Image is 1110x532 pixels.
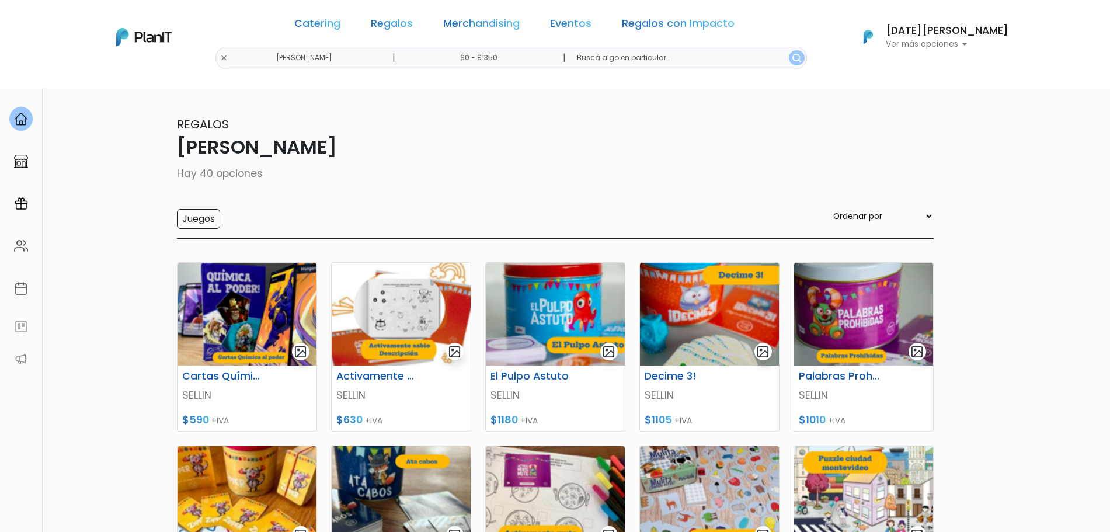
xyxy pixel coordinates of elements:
img: gallery-light [910,345,924,359]
img: people-662611757002400ad9ed0e3c099ab2801c6687ba6c219adb57efc949bc21e19d.svg [14,239,28,253]
a: Regalos [371,19,413,33]
p: Ver más opciones [886,40,1008,48]
span: +IVA [211,415,229,426]
img: campaigns-02234683943229c281be62815700db0a1741e53638e28bf9629b52c665b00959.svg [14,197,28,211]
p: SELLIN [336,388,466,403]
h6: Decime 3! [638,370,733,383]
img: thumb_Captura_de_pantalla_2025-07-29_104200.png [794,263,933,366]
a: Eventos [550,19,591,33]
img: feedback-78b5a0c8f98aac82b08bfc38622c3050aee476f2c9584af64705fc4e61158814.svg [14,319,28,333]
input: Juegos [177,209,220,229]
img: thumb_Captura_de_pantalla_2025-07-29_101101.png [178,263,316,366]
button: PlanIt Logo [DATE][PERSON_NAME] Ver más opciones [848,22,1008,52]
img: close-6986928ebcb1d6c9903e3b54e860dbc4d054630f23adef3a32610726dff6a82b.svg [220,54,228,62]
h6: [DATE][PERSON_NAME] [886,26,1008,36]
a: Regalos con Impacto [622,19,735,33]
p: Hay 40 opciones [177,166,934,181]
span: $1180 [490,413,518,427]
span: +IVA [674,415,692,426]
img: gallery-light [602,345,615,359]
h6: El Pulpo Astuto [483,370,579,383]
img: thumb_Captura_de_pantalla_2025-07-29_101456.png [486,263,625,366]
img: gallery-light [294,345,307,359]
img: search_button-432b6d5273f82d61273b3651a40e1bd1b912527efae98b1b7a1b2c0702e16a8d.svg [792,54,801,62]
img: marketplace-4ceaa7011d94191e9ded77b95e3339b90024bf715f7c57f8cf31f2d8c509eaba.svg [14,154,28,168]
span: $1105 [645,413,672,427]
span: +IVA [365,415,382,426]
img: thumb_Captura_de_pantalla_2025-07-29_102041.png [640,263,779,366]
img: home-e721727adea9d79c4d83392d1f703f7f8bce08238fde08b1acbfd93340b81755.svg [14,112,28,126]
h6: Activamente sabio [329,370,425,383]
span: $630 [336,413,363,427]
img: PlanIt Logo [855,24,881,50]
span: +IVA [520,415,538,426]
a: gallery-light Activamente sabio SELLIN $630 +IVA [331,262,471,432]
p: SELLIN [799,388,928,403]
p: | [563,51,566,65]
img: thumb_Captura_de_pantalla_2025-07-29_101133.png [332,263,471,366]
a: Merchandising [443,19,520,33]
img: PlanIt Logo [116,28,172,46]
p: | [392,51,395,65]
span: $1010 [799,413,826,427]
p: [PERSON_NAME] [177,133,934,161]
p: SELLIN [490,388,620,403]
input: Buscá algo en particular.. [568,47,806,69]
p: SELLIN [182,388,312,403]
p: SELLIN [645,388,774,403]
a: gallery-light Cartas Química al poder SELLIN $590 +IVA [177,262,317,432]
span: +IVA [828,415,845,426]
h6: Cartas Química al poder [175,370,271,383]
img: partners-52edf745621dab592f3b2c58e3bca9d71375a7ef29c3b500c9f145b62cc070d4.svg [14,352,28,366]
p: Regalos [177,116,934,133]
img: gallery-light [448,345,461,359]
a: gallery-light El Pulpo Astuto SELLIN $1180 +IVA [485,262,625,432]
img: calendar-87d922413cdce8b2cf7b7f5f62616a5cf9e4887200fb71536465627b3292af00.svg [14,281,28,295]
img: gallery-light [756,345,770,359]
span: $590 [182,413,209,427]
a: gallery-light Decime 3! SELLIN $1105 +IVA [639,262,780,432]
a: Catering [294,19,340,33]
a: gallery-light Palabras Prohibidas SELLIN $1010 +IVA [794,262,934,432]
h6: Palabras Prohibidas [792,370,888,383]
